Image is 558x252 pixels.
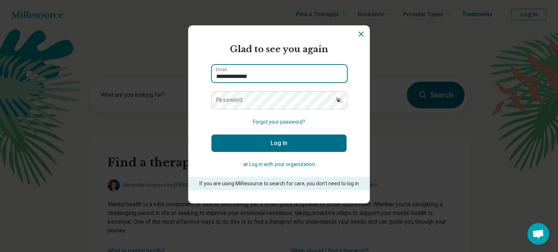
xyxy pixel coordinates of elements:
[216,97,243,103] label: Password
[253,118,305,126] button: Forgot your password?
[211,135,347,152] button: Log In
[249,161,315,168] button: Log in with your organization
[357,30,365,38] button: Dismiss
[211,161,347,168] p: or
[198,180,360,187] p: If you are using MiResource to search for care, you don’t need to log in
[188,25,370,203] section: Login Dialog
[331,91,347,109] button: Show password
[211,43,347,56] h2: Glad to see you again
[216,67,227,72] label: Email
